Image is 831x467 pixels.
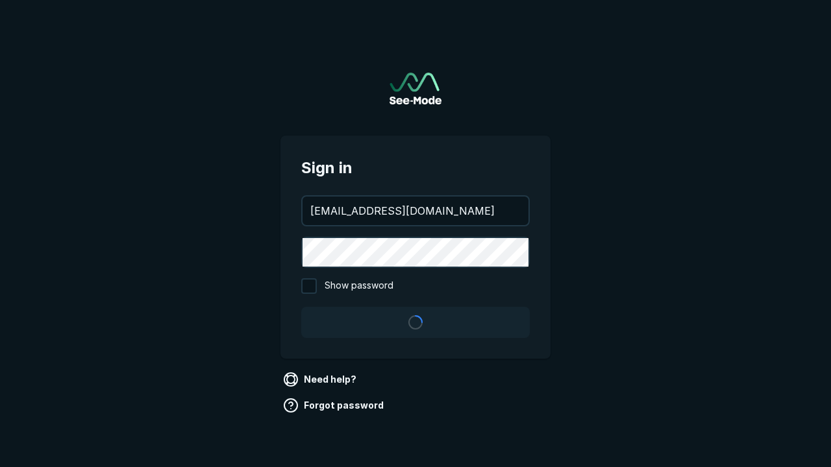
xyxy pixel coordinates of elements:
img: See-Mode Logo [390,73,441,104]
a: Forgot password [280,395,389,416]
span: Sign in [301,156,530,180]
span: Show password [325,278,393,294]
input: your@email.com [303,197,528,225]
a: Need help? [280,369,362,390]
a: Go to sign in [390,73,441,104]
